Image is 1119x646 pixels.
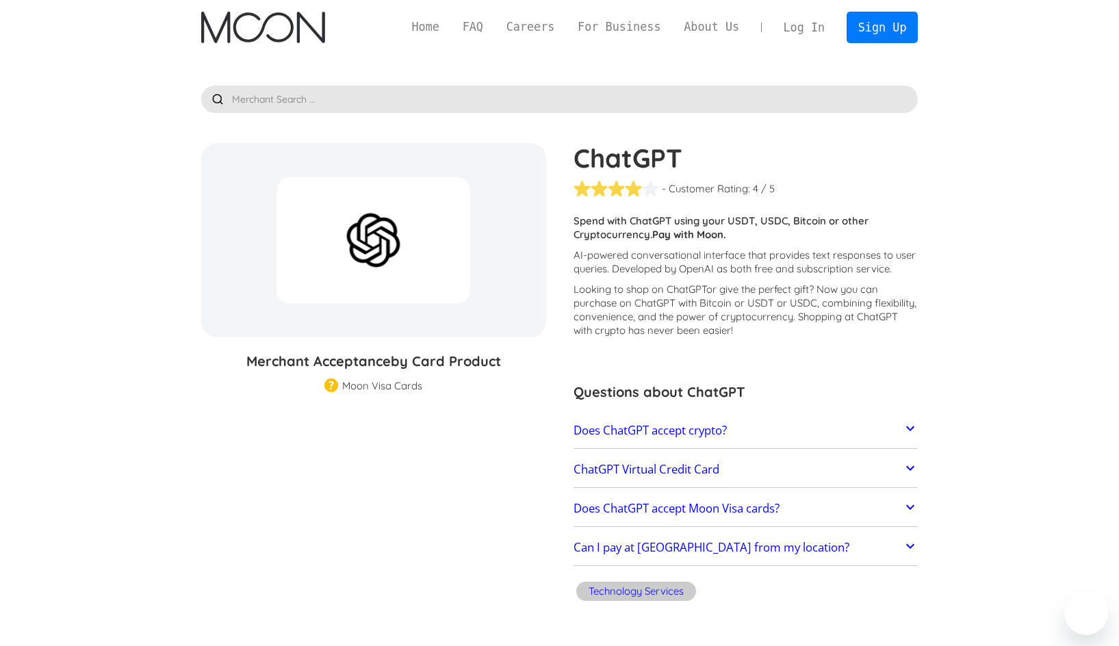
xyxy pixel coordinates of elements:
[574,416,918,445] a: Does ChatGPT accept crypto?
[574,143,918,173] h1: ChatGPT
[589,584,684,598] div: Technology Services
[1064,591,1108,635] iframe: Button to launch messaging window
[753,182,758,196] div: 4
[574,382,918,402] h3: Questions about ChatGPT
[201,12,325,43] a: home
[847,12,918,42] a: Sign Up
[574,502,780,515] h2: Does ChatGPT accept Moon Visa cards?
[451,18,495,36] a: FAQ
[574,463,719,476] h2: ChatGPT Virtual Credit Card
[652,228,726,241] strong: Pay with Moon.
[201,86,918,113] input: Merchant Search ...
[574,534,918,563] a: Can I pay at [GEOGRAPHIC_DATA] from my location?
[574,283,918,337] p: Looking to shop on ChatGPT ? Now you can purchase on ChatGPT with Bitcoin or USDT or USDC, combin...
[761,182,775,196] div: / 5
[201,12,325,43] img: Moon Logo
[574,580,699,606] a: Technology Services
[772,12,836,42] a: Log In
[342,379,422,393] div: Moon Visa Cards
[574,248,918,276] p: AI-powered conversational interface that provides text responses to user queries. Developed by Op...
[574,455,918,484] a: ChatGPT Virtual Credit Card
[201,351,546,372] h3: Merchant Acceptance
[662,182,750,196] div: - Customer Rating:
[706,283,809,296] span: or give the perfect gift
[672,18,751,36] a: About Us
[400,18,451,36] a: Home
[391,352,501,370] span: by Card Product
[574,494,918,523] a: Does ChatGPT accept Moon Visa cards?
[566,18,672,36] a: For Business
[574,424,727,437] h2: Does ChatGPT accept crypto?
[495,18,566,36] a: Careers
[574,541,849,554] h2: Can I pay at [GEOGRAPHIC_DATA] from my location?
[574,214,918,242] p: Spend with ChatGPT using your USDT, USDC, Bitcoin or other Cryptocurrency.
